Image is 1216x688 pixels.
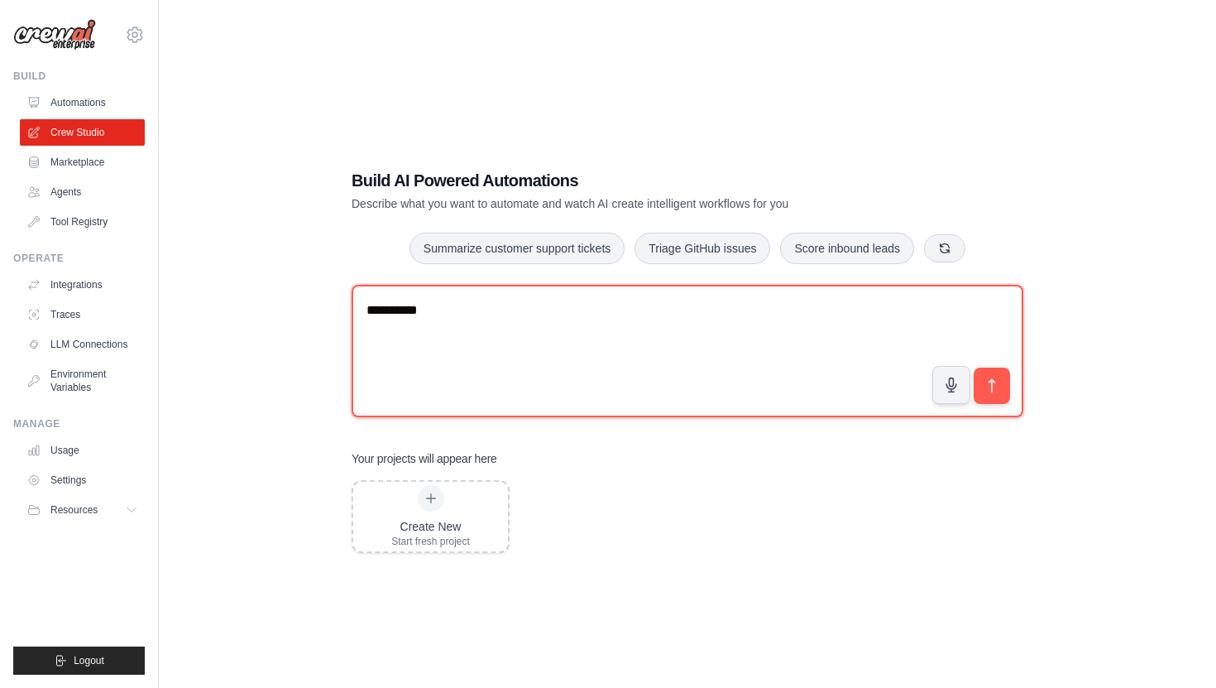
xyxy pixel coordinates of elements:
a: Automations [20,89,145,116]
div: Create New [391,518,470,535]
h1: Build AI Powered Automations [352,169,907,192]
a: Agents [20,179,145,205]
div: Start fresh project [391,535,470,548]
button: Logout [13,647,145,675]
a: Crew Studio [20,119,145,146]
a: Usage [20,437,145,464]
a: Traces [20,301,145,328]
button: Triage GitHub issues [634,233,770,264]
span: Resources [50,503,98,517]
button: Resources [20,497,145,523]
a: Settings [20,467,145,493]
span: Logout [74,654,104,667]
div: Manage [13,417,145,431]
h3: Your projects will appear here [352,450,497,467]
a: Marketplace [20,149,145,176]
a: Environment Variables [20,361,145,401]
button: Get new suggestions [924,234,965,262]
div: Operate [13,252,145,265]
p: Describe what you want to automate and watch AI create intelligent workflows for you [352,195,907,212]
img: Logo [13,19,96,51]
a: Tool Registry [20,209,145,235]
a: Integrations [20,272,145,298]
a: LLM Connections [20,331,145,358]
button: Summarize customer support tickets [409,233,625,264]
iframe: Chat Widget [1133,609,1216,688]
div: Build [13,70,145,83]
button: Click to speak your automation idea [932,366,970,404]
button: Score inbound leads [780,233,914,264]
